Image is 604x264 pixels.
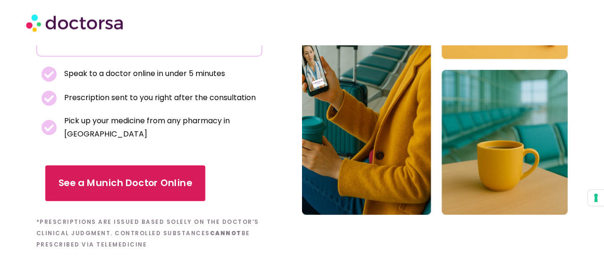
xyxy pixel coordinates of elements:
span: Pick up your medicine from any pharmacy in [GEOGRAPHIC_DATA] [62,114,257,141]
button: Your consent preferences for tracking technologies [588,190,604,206]
span: Speak to a doctor online in under 5 minutes [62,67,225,80]
a: See a Munich Doctor Online [45,165,205,201]
h6: *Prescriptions are issued based solely on the doctor’s clinical judgment. Controlled substances b... [36,216,262,250]
b: cannot [210,229,242,237]
span: See a Munich Doctor Online [59,177,193,190]
span: Prescription sent to you right after the consultation [62,91,256,104]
